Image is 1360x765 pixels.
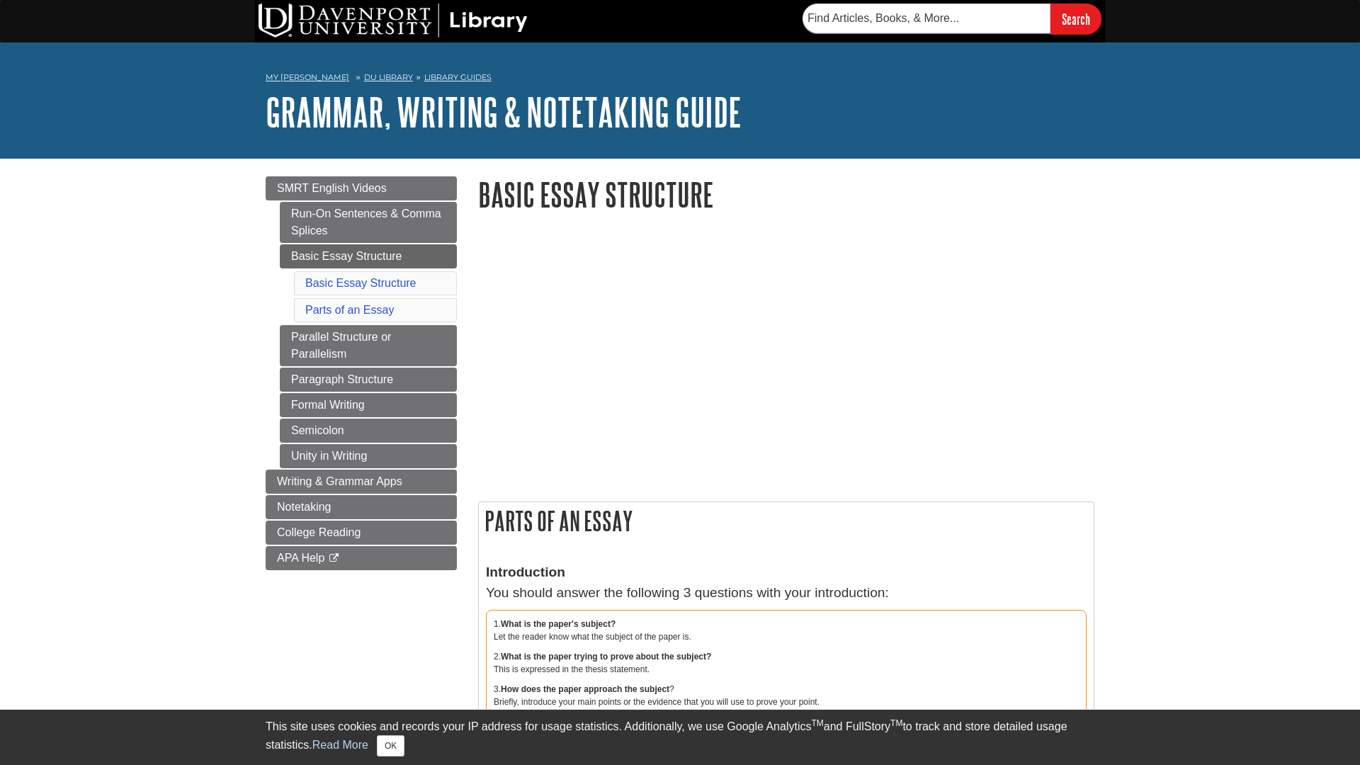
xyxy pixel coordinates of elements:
strong: Introduction [486,565,565,579]
a: Writing & Grammar Apps [266,470,457,494]
a: Basic Essay Structure [280,244,457,268]
a: Library Guides [424,72,492,82]
a: College Reading [266,521,457,545]
h1: Basic Essay Structure [478,176,1094,212]
a: APA Help [266,546,457,570]
button: Close [377,735,404,756]
form: Searches DU Library's articles, books, and more [803,4,1101,34]
input: Find Articles, Books, & More... [803,4,1050,33]
p: You should answer the following 3 questions with your introduction: [486,562,1087,603]
span: SMRT English Videos [277,182,387,194]
img: DU Library [259,4,528,38]
span: College Reading [277,526,361,538]
a: My [PERSON_NAME] [266,72,349,84]
a: DU Library [364,72,413,82]
a: Parts of an Essay [305,304,394,316]
a: Basic Essay Structure [305,277,416,289]
a: Unity in Writing [280,444,457,468]
input: Search [1050,4,1101,34]
a: Read More [312,739,368,751]
nav: breadcrumb [266,68,1094,91]
a: Formal Writing [280,393,457,417]
span: Notetaking [277,501,331,513]
p: 2. This is expressed in the thesis statement. [494,650,1079,676]
a: Run-On Sentences & Comma Splices [280,202,457,243]
h2: Parts of an Essay [479,502,1094,540]
a: SMRT English Videos [266,176,457,200]
sup: TM [890,718,902,728]
p: 1. Let the reader know what the subject of the paper is. [494,618,1079,643]
i: This link opens in a new window [328,554,340,563]
a: Grammar, Writing & Notetaking Guide [266,90,742,134]
div: Guide Page Menu [266,176,457,570]
sup: TM [811,718,823,728]
div: This site uses cookies and records your IP address for usage statistics. Additionally, we use Goo... [266,718,1094,756]
p: 3. ? Briefly, introduce your main points or the evidence that you will use to prove your point. [494,683,1079,708]
strong: What is the paper's subject? [501,619,616,629]
span: Writing & Grammar Apps [277,475,402,487]
span: APA Help [277,552,324,564]
a: Notetaking [266,495,457,519]
strong: What is the paper trying to prove about the subject? [501,652,711,662]
a: Paragraph Structure [280,368,457,392]
strong: How does the paper approach the subject [501,684,669,694]
a: Semicolon [280,419,457,443]
a: Parallel Structure or Parallelism [280,325,457,366]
